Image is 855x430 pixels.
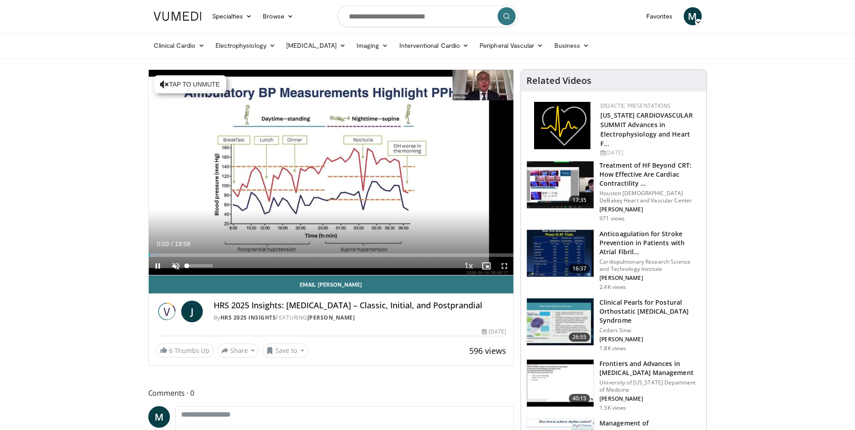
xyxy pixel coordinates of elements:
[154,12,201,21] img: VuMedi Logo
[149,253,514,257] div: Progress Bar
[148,406,170,428] a: M
[154,75,226,93] button: Tap to unmute
[210,37,281,55] a: Electrophysiology
[599,345,626,352] p: 1.8K views
[599,215,625,222] p: 971 views
[156,343,214,357] a: 6 Thumbs Up
[495,257,513,275] button: Fullscreen
[527,298,594,345] img: 14c09e4f-71ae-4342-ace2-cf42a03b4275.150x105_q85_crop-smart_upscale.jpg
[157,240,169,247] span: 0:03
[599,336,701,343] p: [PERSON_NAME]
[534,102,590,149] img: 1860aa7a-ba06-47e3-81a4-3dc728c2b4cf.png.150x105_q85_autocrop_double_scale_upscale_version-0.2.png
[526,229,701,291] a: 16:37 Anticoagulation for Stroke Prevention in Patients with Atrial Fibril… Cardiopulmonary Resea...
[469,345,506,356] span: 596 views
[527,161,594,208] img: 3ad4d35d-aec0-4f6f-92b5-b13a50214c7d.150x105_q85_crop-smart_upscale.jpg
[599,298,701,325] h3: Clinical Pearls for Postural Orthostatic [MEDICAL_DATA] Syndrome
[148,387,514,399] span: Comments 0
[459,257,477,275] button: Playback Rate
[549,37,595,55] a: Business
[569,333,590,342] span: 26:55
[149,70,514,275] video-js: Video Player
[217,343,259,358] button: Share
[187,264,213,267] div: Volume Level
[338,5,518,27] input: Search topics, interventions
[394,37,475,55] a: Interventional Cardio
[599,404,626,412] p: 1.3K views
[281,37,351,55] a: [MEDICAL_DATA]
[526,75,591,86] h4: Related Videos
[477,257,495,275] button: Enable picture-in-picture mode
[526,161,701,222] a: 17:35 Treatment of HF Beyond CRT: How Effective Are Cardiac Contractility … Houston [DEMOGRAPHIC_...
[149,275,514,293] a: Email [PERSON_NAME]
[600,111,693,148] a: [US_STATE] CARDIOVASCULAR SUMMIT Advances in Electrophysiology and Heart F…
[214,301,507,311] h4: HRS 2025 Insights: [MEDICAL_DATA] – Classic, Initial, and Postprandial
[600,102,699,110] div: Didactic Presentations
[181,301,203,322] a: J
[599,395,701,403] p: [PERSON_NAME]
[214,314,507,322] div: By FEATURING
[599,274,701,282] p: [PERSON_NAME]
[641,7,678,25] a: Favorites
[351,37,394,55] a: Imaging
[174,240,190,247] span: 19:58
[257,7,299,25] a: Browse
[684,7,702,25] a: M
[148,37,210,55] a: Clinical Cardio
[600,149,699,157] div: [DATE]
[599,359,701,377] h3: Frontiers and Advances in [MEDICAL_DATA] Management
[599,327,701,334] p: Cedars Sinai
[262,343,308,358] button: Save to
[599,229,701,256] h3: Anticoagulation for Stroke Prevention in Patients with Atrial Fibril…
[474,37,549,55] a: Peripheral Vascular
[599,258,701,273] p: Cardiopulmonary Research Science and Technology Institute
[527,360,594,407] img: c898f281-8ebe-45be-9572-657d77629b5f.150x105_q85_crop-smart_upscale.jpg
[169,346,173,355] span: 6
[526,359,701,412] a: 40:15 Frontiers and Advances in [MEDICAL_DATA] Management University of [US_STATE] Department of ...
[569,264,590,273] span: 16:37
[569,394,590,403] span: 40:15
[599,284,626,291] p: 2.4K views
[599,190,701,204] p: Houston [DEMOGRAPHIC_DATA] DeBakey Heart and Vascular Center
[482,328,506,336] div: [DATE]
[220,314,276,321] a: HRS 2025 Insights
[149,257,167,275] button: Pause
[599,206,701,213] p: [PERSON_NAME]
[599,161,701,188] h3: Treatment of HF Beyond CRT: How Effective Are Cardiac Contractility …
[527,230,594,277] img: RcxVNUapo-mhKxBX4xMDoxOmcxMTt0RH.150x105_q85_crop-smart_upscale.jpg
[167,257,185,275] button: Unmute
[569,196,590,205] span: 17:35
[171,240,173,247] span: /
[599,379,701,393] p: University of [US_STATE] Department of Medicine
[156,301,178,322] img: HRS 2025 Insights
[307,314,355,321] a: [PERSON_NAME]
[207,7,258,25] a: Specialties
[526,298,701,352] a: 26:55 Clinical Pearls for Postural Orthostatic [MEDICAL_DATA] Syndrome Cedars Sinai [PERSON_NAME]...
